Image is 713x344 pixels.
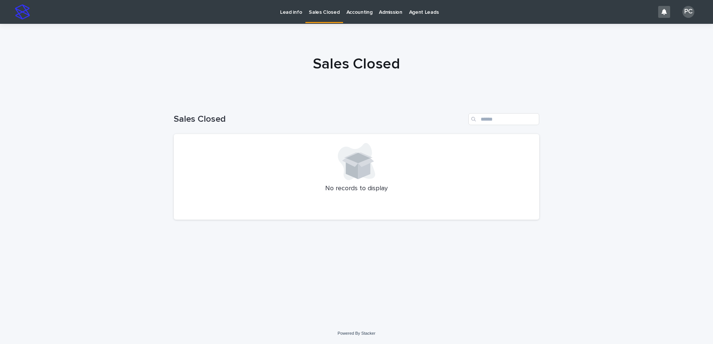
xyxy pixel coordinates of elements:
[174,114,465,125] h1: Sales Closed
[337,331,375,335] a: Powered By Stacker
[183,185,530,193] p: No records to display
[174,55,539,73] h1: Sales Closed
[15,4,30,19] img: stacker-logo-s-only.png
[468,113,539,125] input: Search
[682,6,694,18] div: PC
